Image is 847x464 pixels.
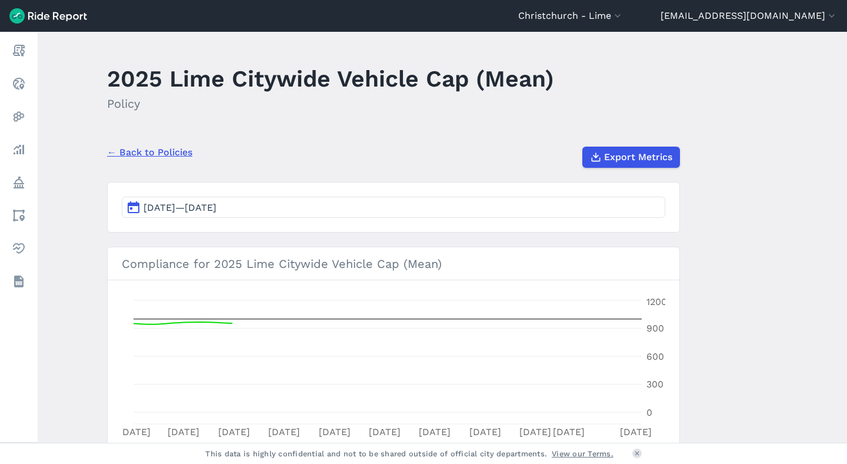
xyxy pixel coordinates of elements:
[268,426,300,438] tspan: [DATE]
[107,95,554,112] h2: Policy
[469,426,501,438] tspan: [DATE]
[646,296,667,307] tspan: 1200
[646,379,663,390] tspan: 300
[518,9,623,23] button: Christchurch - Lime
[646,351,664,362] tspan: 600
[144,202,216,213] span: [DATE]—[DATE]
[319,426,351,438] tspan: [DATE]
[218,426,250,438] tspan: [DATE]
[419,426,451,438] tspan: [DATE]
[8,139,29,160] a: Analyze
[107,62,554,95] h1: 2025 Lime Citywide Vehicle Cap (Mean)
[108,247,679,280] h3: Compliance for 2025 Lime Citywide Vehicle Cap (Mean)
[8,106,29,127] a: Heatmaps
[646,323,664,334] tspan: 900
[646,407,652,418] tspan: 0
[8,73,29,94] a: Realtime
[620,426,652,438] tspan: [DATE]
[8,205,29,226] a: Areas
[8,40,29,61] a: Report
[8,238,29,259] a: Health
[8,271,29,292] a: Datasets
[369,426,401,438] tspan: [DATE]
[519,426,551,438] tspan: [DATE]
[168,426,199,438] tspan: [DATE]
[9,8,87,24] img: Ride Report
[553,426,585,438] tspan: [DATE]
[107,145,192,160] a: ← Back to Policies
[119,426,151,438] tspan: [DATE]
[604,150,672,164] span: Export Metrics
[661,9,838,23] button: [EMAIL_ADDRESS][DOMAIN_NAME]
[8,172,29,193] a: Policy
[552,448,613,459] a: View our Terms.
[122,197,665,218] button: [DATE]—[DATE]
[582,147,680,168] button: Export Metrics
